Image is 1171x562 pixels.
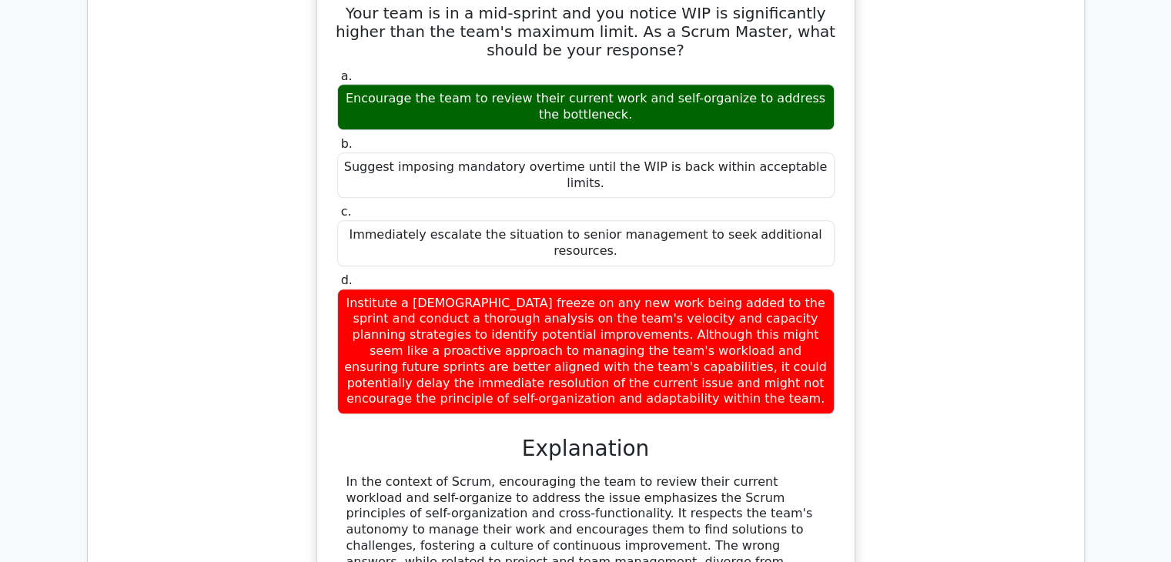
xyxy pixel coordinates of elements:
[341,273,353,287] span: d.
[341,136,353,151] span: b.
[341,204,352,219] span: c.
[336,4,836,59] h5: Your team is in a mid-sprint and you notice WIP is significantly higher than the team's maximum l...
[341,69,353,83] span: a.
[337,289,835,415] div: Institute a [DEMOGRAPHIC_DATA] freeze on any new work being added to the sprint and conduct a tho...
[337,152,835,199] div: Suggest imposing mandatory overtime until the WIP is back within acceptable limits.
[337,220,835,266] div: Immediately escalate the situation to senior management to seek additional resources.
[337,84,835,130] div: Encourage the team to review their current work and self-organize to address the bottleneck.
[346,436,825,462] h3: Explanation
